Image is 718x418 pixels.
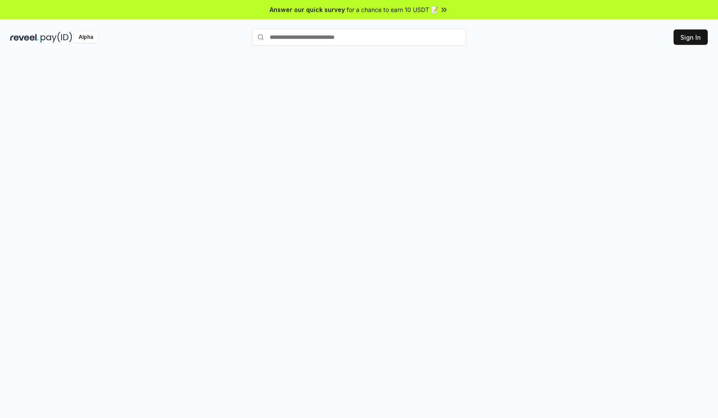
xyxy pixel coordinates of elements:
[270,5,345,14] span: Answer our quick survey
[674,29,708,45] button: Sign In
[347,5,438,14] span: for a chance to earn 10 USDT 📝
[10,32,39,43] img: reveel_dark
[74,32,98,43] div: Alpha
[41,32,72,43] img: pay_id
